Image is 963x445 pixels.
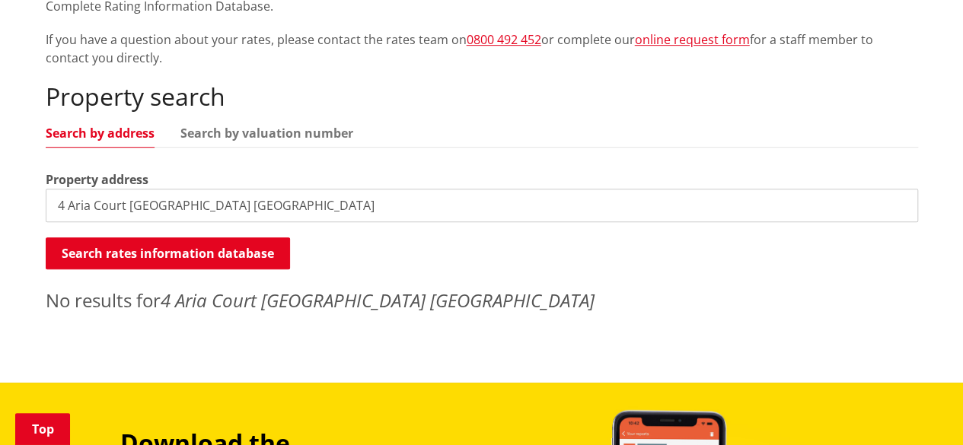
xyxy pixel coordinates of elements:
label: Property address [46,170,148,189]
a: online request form [635,31,750,48]
p: No results for [46,287,918,314]
a: Search by valuation number [180,127,353,139]
p: If you have a question about your rates, please contact the rates team on or complete our for a s... [46,30,918,67]
em: 4 Aria Court [GEOGRAPHIC_DATA] [GEOGRAPHIC_DATA] [161,288,595,313]
input: e.g. Duke Street NGARUAWAHIA [46,189,918,222]
a: Top [15,413,70,445]
a: 0800 492 452 [467,31,541,48]
h2: Property search [46,82,918,111]
iframe: Messenger Launcher [893,381,948,436]
button: Search rates information database [46,237,290,269]
a: Search by address [46,127,155,139]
